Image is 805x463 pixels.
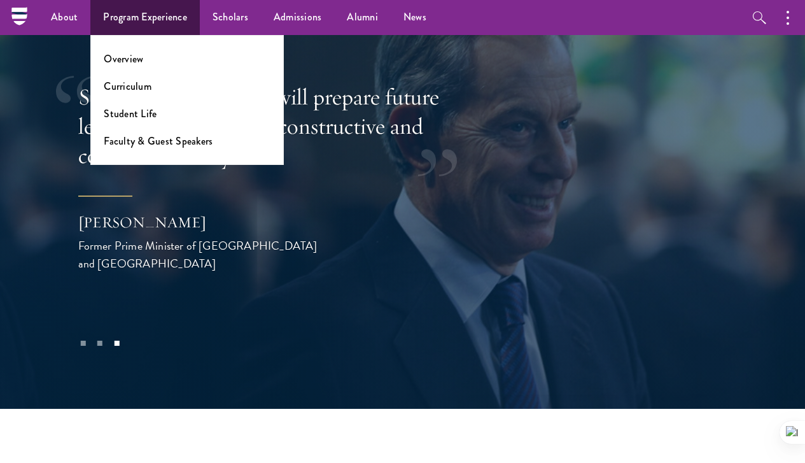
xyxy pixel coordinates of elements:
[74,335,91,352] button: 1 of 3
[104,52,143,66] a: Overview
[78,211,333,233] div: [PERSON_NAME]
[104,79,151,94] a: Curriculum
[104,134,213,148] a: Faculty & Guest Speakers
[78,82,492,170] p: Schwarzman Scholars will prepare future leaders to interact in a constructive and collaborative way.
[108,335,125,352] button: 3 of 3
[104,106,157,121] a: Student Life
[92,335,108,352] button: 2 of 3
[78,237,333,273] div: Former Prime Minister of [GEOGRAPHIC_DATA] and [GEOGRAPHIC_DATA]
